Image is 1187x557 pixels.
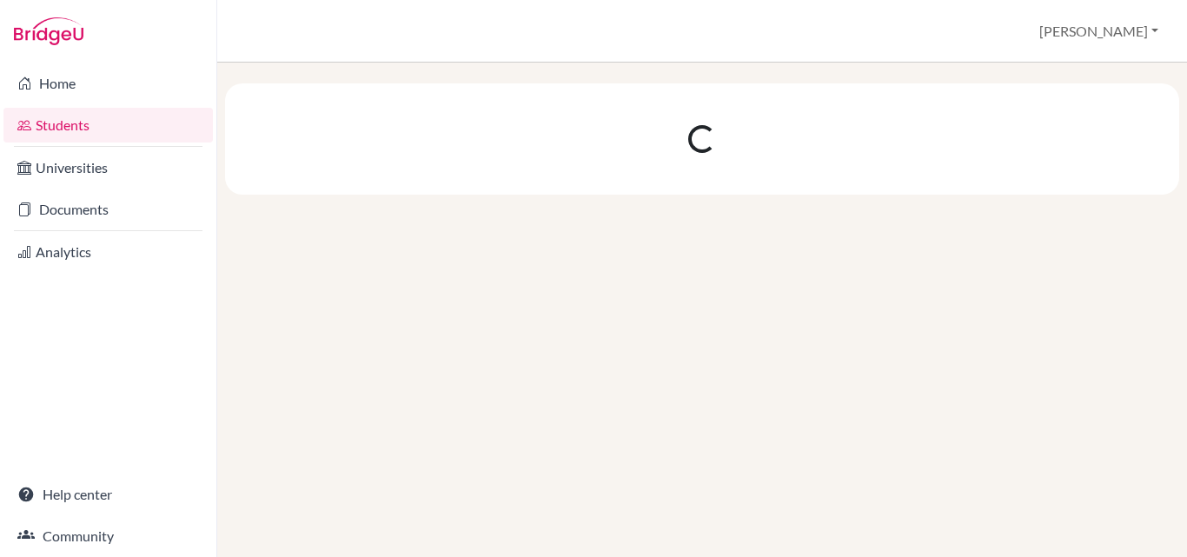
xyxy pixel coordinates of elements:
a: Community [3,519,213,554]
a: Documents [3,192,213,227]
a: Students [3,108,213,143]
a: Home [3,66,213,101]
a: Universities [3,150,213,185]
a: Help center [3,477,213,512]
a: Analytics [3,235,213,269]
button: [PERSON_NAME] [1031,15,1166,48]
img: Bridge-U [14,17,83,45]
